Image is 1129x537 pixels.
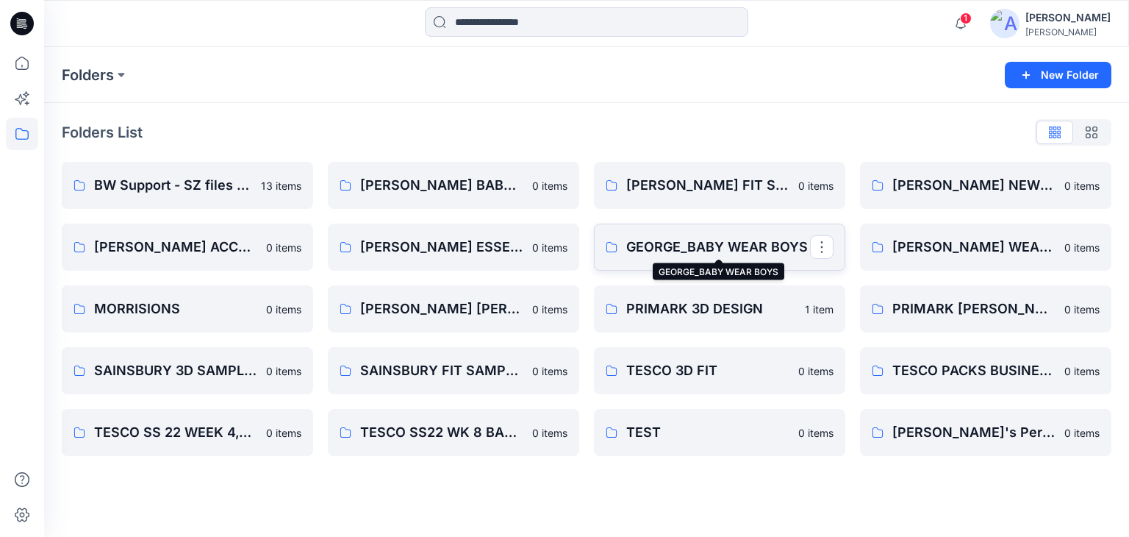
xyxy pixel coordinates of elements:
[328,224,579,271] a: [PERSON_NAME] ESSENTIAL0 items
[1064,240,1100,255] p: 0 items
[1005,62,1111,88] button: New Folder
[860,347,1111,394] a: TESCO PACKS BUSINESS0 items
[532,425,567,441] p: 0 items
[1064,363,1100,379] p: 0 items
[360,360,523,381] p: SAINSBURY FIT SAMPLES
[532,363,567,379] p: 0 items
[62,121,143,143] p: Folders List
[626,360,789,381] p: TESCO 3D FIT
[860,224,1111,271] a: [PERSON_NAME] WEAR GIRLS & UNISEX0 items
[1025,9,1111,26] div: [PERSON_NAME]
[1064,425,1100,441] p: 0 items
[626,175,789,196] p: [PERSON_NAME] FIT SAMPLES
[892,237,1055,257] p: [PERSON_NAME] WEAR GIRLS & UNISEX
[594,162,845,209] a: [PERSON_NAME] FIT SAMPLES0 items
[860,285,1111,332] a: PRIMARK [PERSON_NAME]0 items
[990,9,1019,38] img: avatar
[328,162,579,209] a: [PERSON_NAME] BABY WEAR GIRLS & UNISEX CONSTRCTION CHANGE0 items
[94,422,257,443] p: TESCO SS 22 WEEK 4,6,9
[266,363,301,379] p: 0 items
[594,224,845,271] a: GEORGE_BABY WEAR BOYS
[532,178,567,193] p: 0 items
[62,347,313,394] a: SAINSBURY 3D SAMPLES0 items
[626,422,789,443] p: TEST
[532,302,567,317] p: 0 items
[626,299,796,319] p: PRIMARK 3D DESIGN
[892,360,1055,381] p: TESCO PACKS BUSINESS
[360,422,523,443] p: TESCO SS22 WK 8 BABY EVENT
[94,237,257,257] p: [PERSON_NAME] ACCESSORIES
[892,175,1055,196] p: [PERSON_NAME] NEW PRODUCTS
[328,409,579,456] a: TESCO SS22 WK 8 BABY EVENT0 items
[860,162,1111,209] a: [PERSON_NAME] NEW PRODUCTS0 items
[94,175,252,196] p: BW Support - SZ files (A6)
[594,409,845,456] a: TEST0 items
[62,224,313,271] a: [PERSON_NAME] ACCESSORIES0 items
[594,285,845,332] a: PRIMARK 3D DESIGN1 item
[626,237,810,257] p: GEORGE_BABY WEAR BOYS
[261,178,301,193] p: 13 items
[62,285,313,332] a: MORRISIONS0 items
[805,302,834,317] p: 1 item
[798,425,834,441] p: 0 items
[266,425,301,441] p: 0 items
[1064,178,1100,193] p: 0 items
[1025,26,1111,38] div: [PERSON_NAME]
[798,178,834,193] p: 0 items
[532,240,567,255] p: 0 items
[328,285,579,332] a: [PERSON_NAME] [PERSON_NAME] NEW PRODUCTS0 items
[266,302,301,317] p: 0 items
[892,422,1055,443] p: [PERSON_NAME]'s Personal Zone
[94,299,257,319] p: MORRISIONS
[360,175,523,196] p: [PERSON_NAME] BABY WEAR GIRLS & UNISEX CONSTRCTION CHANGE
[328,347,579,394] a: SAINSBURY FIT SAMPLES0 items
[360,299,523,319] p: [PERSON_NAME] [PERSON_NAME] NEW PRODUCTS
[1064,302,1100,317] p: 0 items
[94,360,257,381] p: SAINSBURY 3D SAMPLES
[360,237,523,257] p: [PERSON_NAME] ESSENTIAL
[62,162,313,209] a: BW Support - SZ files (A6)13 items
[62,65,114,85] a: Folders
[266,240,301,255] p: 0 items
[892,299,1055,319] p: PRIMARK [PERSON_NAME]
[594,347,845,394] a: TESCO 3D FIT0 items
[798,363,834,379] p: 0 items
[960,13,972,24] span: 1
[860,409,1111,456] a: [PERSON_NAME]'s Personal Zone0 items
[62,409,313,456] a: TESCO SS 22 WEEK 4,6,90 items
